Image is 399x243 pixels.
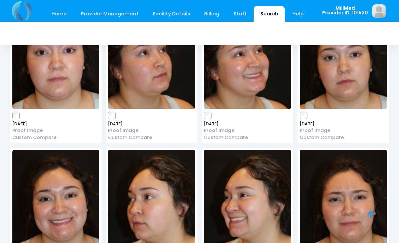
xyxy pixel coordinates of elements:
a: Search [254,6,285,22]
a: Proof Image [12,127,100,134]
span: MillMed Provider ID: 101530 [322,6,368,15]
img: image [12,9,100,109]
a: Home [45,6,73,22]
a: Provider Management [74,6,145,22]
span: [DATE] [204,122,291,126]
a: Billing [198,6,226,22]
a: Staff [227,6,253,22]
a: Custom Compare [12,134,100,141]
a: Custom Compare [108,134,195,141]
img: image [372,4,386,18]
img: image [108,9,195,109]
a: Proof Image [204,127,291,134]
span: [DATE] [108,122,195,126]
img: image [204,9,291,109]
a: Proof Image [108,127,195,134]
a: Custom Compare [300,134,387,141]
a: Facility Details [146,6,197,22]
a: Help [286,6,310,22]
a: Proof Image [300,127,387,134]
span: [DATE] [12,122,100,126]
img: image [300,9,387,109]
span: [DATE] [300,122,387,126]
a: Custom Compare [204,134,291,141]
